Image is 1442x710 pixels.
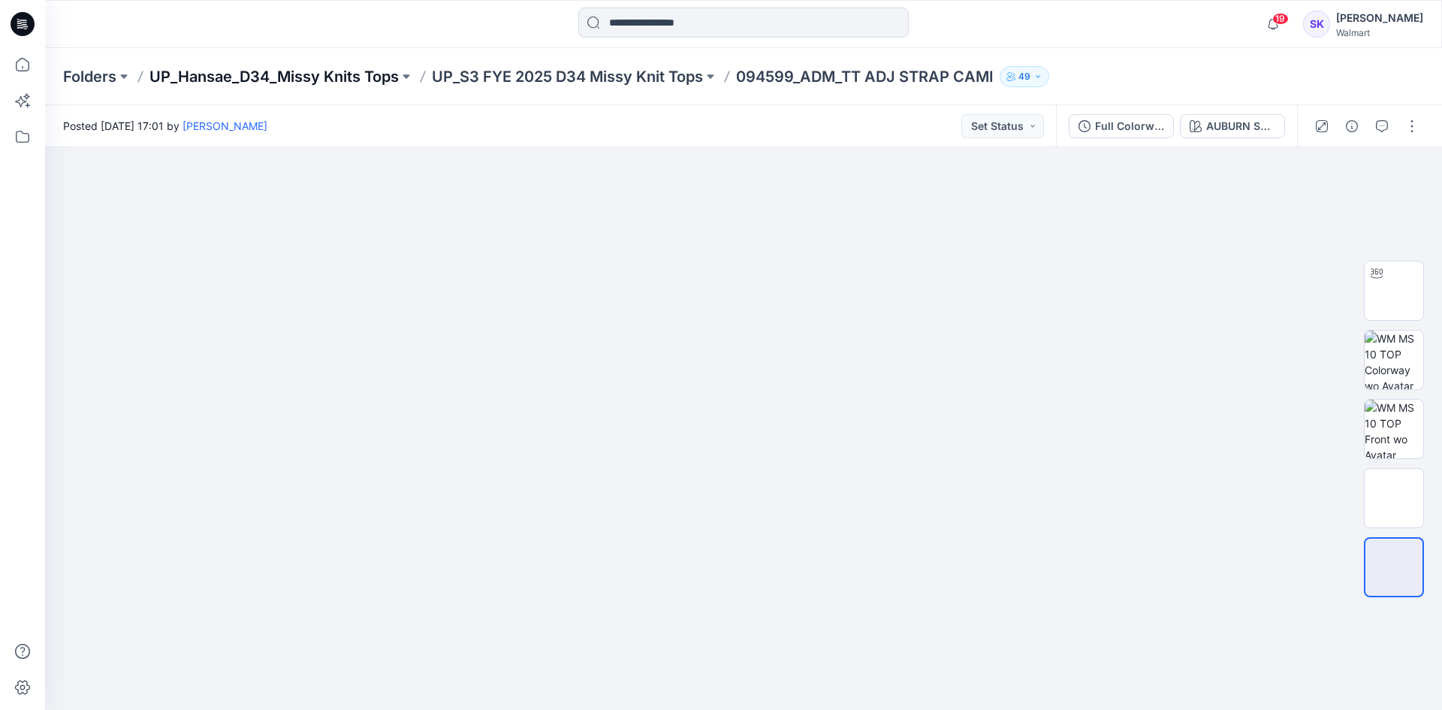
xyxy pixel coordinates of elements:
[1336,9,1423,27] div: [PERSON_NAME]
[1206,118,1275,134] div: AUBURN SUN
[1365,400,1423,458] img: WM MS 10 TOP Front wo Avatar
[1095,118,1164,134] div: Full Colorway
[1000,66,1049,87] button: 49
[149,66,399,87] a: UP_Hansae_D34_Missy Knits Tops
[1272,13,1289,25] span: 19
[1018,68,1030,85] p: 49
[1365,261,1423,320] img: WM MS 10 TOP Turntable with Avatar
[1069,114,1174,138] button: Full Colorway
[432,66,703,87] a: UP_S3 FYE 2025 D34 Missy Knit Tops
[183,119,267,132] a: [PERSON_NAME]
[1336,27,1423,38] div: Walmart
[63,118,267,134] span: Posted [DATE] 17:01 by
[1180,114,1285,138] button: AUBURN SUN
[1303,11,1330,38] div: SK
[1340,114,1364,138] button: Details
[1365,331,1423,389] img: WM MS 10 TOP Colorway wo Avatar
[736,66,994,87] p: 094599_ADM_TT ADJ STRAP CAMI
[63,66,116,87] a: Folders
